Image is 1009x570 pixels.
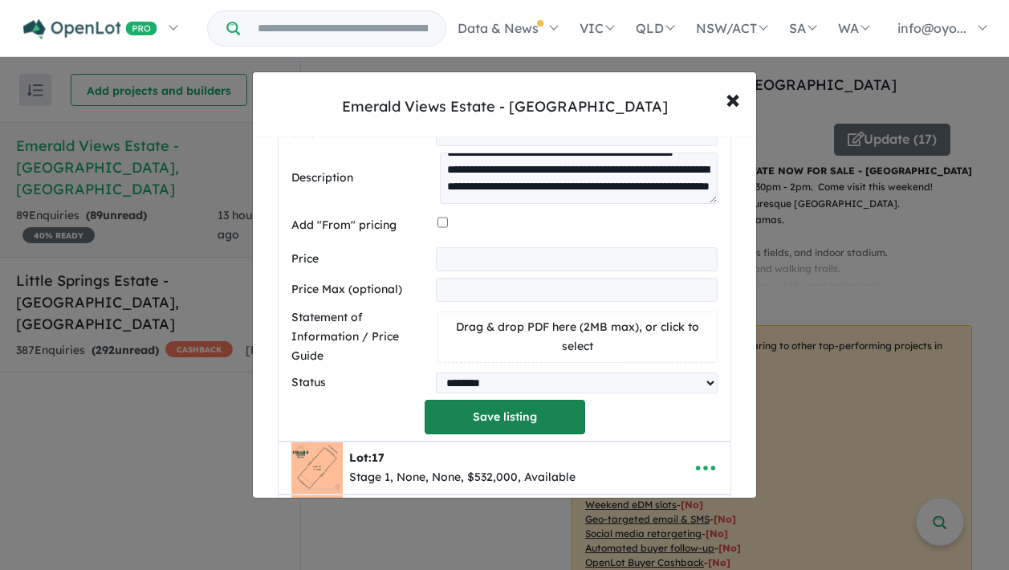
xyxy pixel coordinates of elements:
label: Description [291,169,433,188]
span: info@oyo... [897,20,966,36]
button: Save listing [425,400,585,434]
label: Statement of Information / Price Guide [291,308,431,365]
span: Drag & drop PDF here (2MB max), or click to select [456,320,699,353]
span: 17 [372,450,384,465]
input: Try estate name, suburb, builder or developer [243,11,442,46]
img: Emerald%20Views%20Estate%20-%20Diamond%20Creek%20-%20Lot%2018___1733894338.png [291,495,343,547]
img: Emerald%20Views%20Estate%20-%20Diamond%20Creek%20-%20Lot%2017___1733894337.png [291,442,343,494]
img: Openlot PRO Logo White [23,19,157,39]
label: Status [291,373,429,393]
b: Lot: [349,450,384,465]
span: × [726,81,740,116]
label: Add "From" pricing [291,216,431,235]
label: Price [291,250,429,269]
div: Emerald Views Estate - [GEOGRAPHIC_DATA] [342,96,668,117]
div: Stage 1, None, None, $532,000, Available [349,468,576,487]
label: Price Max (optional) [291,280,429,299]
